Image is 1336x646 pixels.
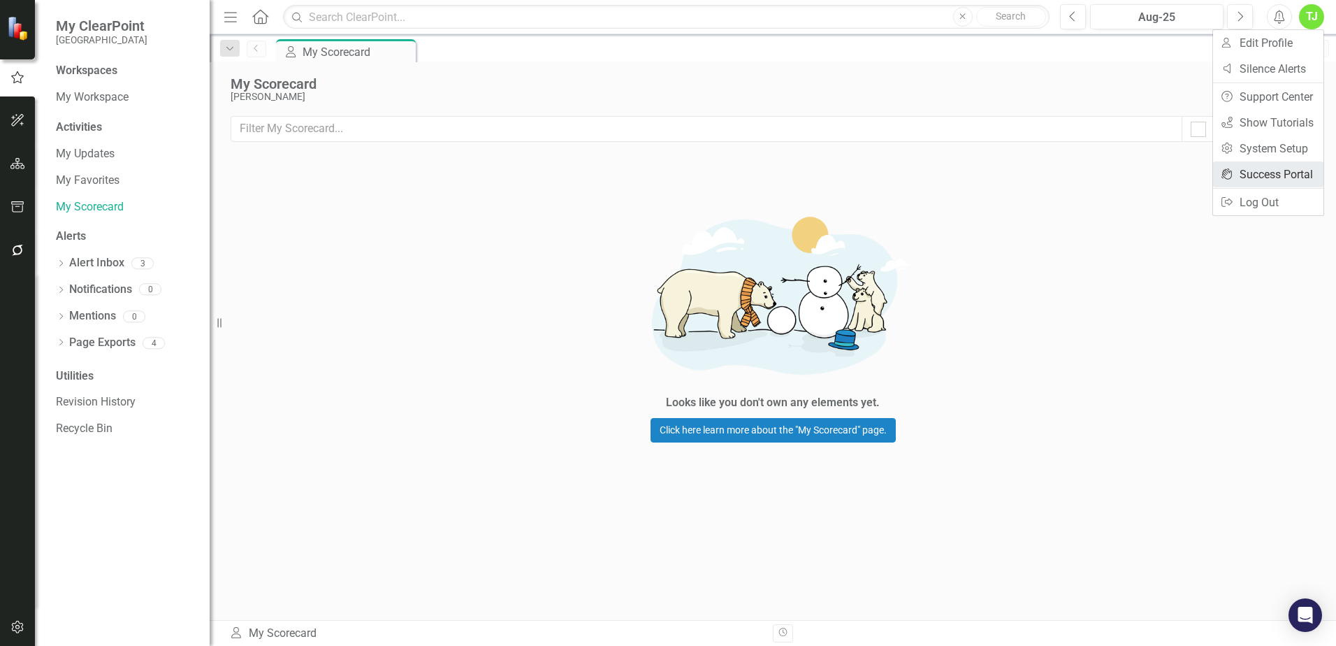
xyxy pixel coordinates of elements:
[1095,9,1219,26] div: Aug-25
[143,337,165,349] div: 4
[56,229,196,245] div: Alerts
[666,395,880,411] div: Looks like you don't own any elements yet.
[1288,598,1322,632] div: Open Intercom Messenger
[1213,56,1323,82] a: Silence Alerts
[1213,30,1323,56] a: Edit Profile
[56,368,196,385] div: Utilities
[69,255,124,271] a: Alert Inbox
[123,310,145,322] div: 0
[56,120,196,136] div: Activities
[56,394,196,410] a: Revision History
[56,34,147,45] small: [GEOGRAPHIC_DATA]
[139,284,161,296] div: 0
[69,335,136,351] a: Page Exports
[1213,84,1323,110] a: Support Center
[56,63,117,79] div: Workspaces
[231,116,1182,142] input: Filter My Scorecard...
[231,76,1254,92] div: My Scorecard
[7,16,31,41] img: ClearPoint Strategy
[303,43,412,61] div: My Scorecard
[56,17,147,34] span: My ClearPoint
[996,10,1026,22] span: Search
[229,626,762,642] div: My Scorecard
[976,7,1046,27] button: Search
[1299,4,1324,29] button: TJ
[69,282,132,298] a: Notifications
[1213,161,1323,187] a: Success Portal
[69,308,116,324] a: Mentions
[1213,189,1323,215] a: Log Out
[651,418,896,443] a: Click here learn more about the "My Scorecard" page.
[231,92,1254,102] div: [PERSON_NAME]
[56,199,196,215] a: My Scorecard
[1090,4,1224,29] button: Aug-25
[1213,136,1323,161] a: System Setup
[56,421,196,437] a: Recycle Bin
[563,197,982,392] img: Getting started
[1213,110,1323,136] a: Show Tutorials
[56,146,196,162] a: My Updates
[56,89,196,106] a: My Workspace
[131,257,154,269] div: 3
[283,5,1050,29] input: Search ClearPoint...
[56,173,196,189] a: My Favorites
